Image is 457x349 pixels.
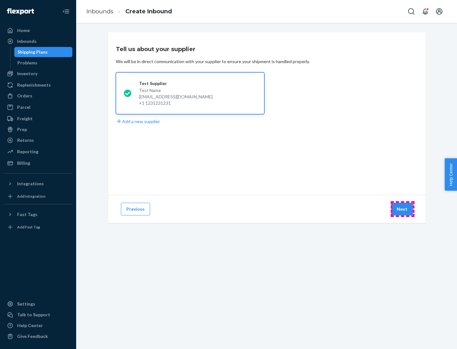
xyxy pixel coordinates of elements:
a: Replenishments [4,80,72,90]
div: We will be in direct communication with your supplier to ensure your shipment is handled properly. [116,58,310,65]
button: Previous [121,203,150,215]
h3: Tell us about your supplier [116,45,195,53]
div: Shipping Plans [17,49,48,55]
div: Reporting [17,148,38,155]
a: Inbounds [4,36,72,46]
div: Settings [17,301,35,307]
a: Talk to Support [4,310,72,320]
a: Create Inbound [125,8,172,15]
div: Billing [17,160,30,166]
div: Integrations [17,181,44,187]
a: Settings [4,299,72,309]
button: Next [391,203,413,215]
button: Give Feedback [4,331,72,341]
button: Open notifications [419,5,432,18]
a: Billing [4,158,72,168]
div: Problems [17,60,37,66]
a: Orders [4,91,72,101]
div: Fast Tags [17,211,37,218]
button: Integrations [4,179,72,189]
div: Add Integration [17,194,45,199]
div: Orders [17,93,32,99]
button: Close Navigation [60,5,72,18]
div: Home [17,27,30,34]
div: Replenishments [17,82,51,88]
a: Add Fast Tag [4,222,72,232]
ol: breadcrumbs [81,2,177,21]
a: Reporting [4,147,72,157]
a: Returns [4,135,72,145]
button: Help Center [445,158,457,191]
div: Add Fast Tag [17,224,40,230]
div: Give Feedback [17,333,48,339]
a: Add Integration [4,191,72,201]
div: Parcel [17,104,30,110]
button: Fast Tags [4,209,72,220]
button: Add a new supplier [116,118,160,125]
a: Inbounds [86,8,113,15]
img: Flexport logo [7,8,34,15]
div: Prep [17,126,27,133]
div: Talk to Support [17,312,50,318]
a: Inventory [4,69,72,79]
a: Freight [4,114,72,124]
a: Help Center [4,320,72,331]
a: Prep [4,124,72,135]
div: Inventory [17,70,37,77]
div: Help Center [17,322,43,329]
div: Returns [17,137,34,143]
button: Open account menu [433,5,446,18]
div: Inbounds [17,38,36,44]
a: Parcel [4,102,72,112]
a: Home [4,25,72,36]
div: Freight [17,115,33,122]
button: Open Search Box [405,5,418,18]
a: Shipping Plans [14,47,73,57]
a: Problems [14,58,73,68]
